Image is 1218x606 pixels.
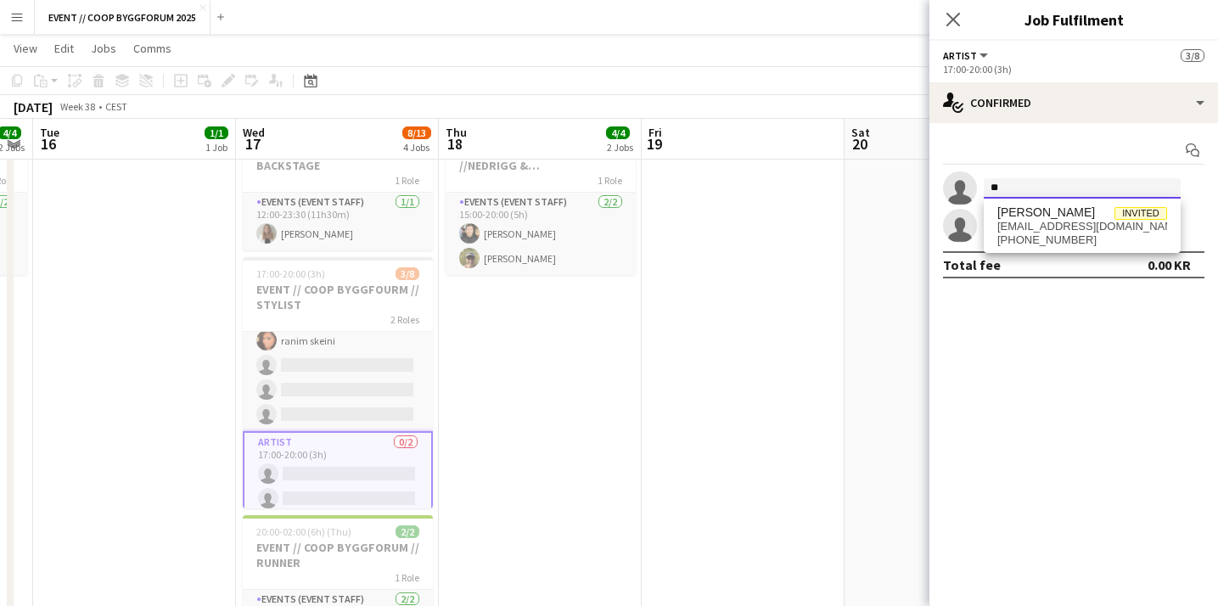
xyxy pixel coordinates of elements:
[56,100,98,113] span: Week 38
[997,220,1167,233] span: step.hanie93@yahoo.no
[84,37,123,59] a: Jobs
[446,118,636,275] app-job-card: 15:00-20:00 (5h)2/2EVENT // COOP BYGGFORUM //NEDRIGG & TILBAKELEVERING1 RoleEvents (Event Staff)2...
[240,134,265,154] span: 17
[403,141,430,154] div: 4 Jobs
[37,134,59,154] span: 16
[91,41,116,56] span: Jobs
[205,141,227,154] div: 1 Job
[243,245,433,431] app-card-role: Artist3/617:00-20:00 (3h)[PERSON_NAME] [PERSON_NAME] Skarpodde[PERSON_NAME]ranim skeini
[446,193,636,275] app-card-role: Events (Event Staff)2/215:00-20:00 (5h)[PERSON_NAME][PERSON_NAME]
[943,256,1001,273] div: Total fee
[849,134,870,154] span: 20
[105,100,127,113] div: CEST
[1148,256,1191,273] div: 0.00 KR
[54,41,74,56] span: Edit
[997,205,1095,220] span: Stephanie Johansen
[243,125,265,140] span: Wed
[243,431,433,517] app-card-role: Artist0/217:00-20:00 (3h)
[14,98,53,115] div: [DATE]
[1181,49,1204,62] span: 3/8
[943,63,1204,76] div: 17:00-20:00 (3h)
[40,125,59,140] span: Tue
[1114,207,1167,220] span: Invited
[243,193,433,250] app-card-role: Events (Event Staff)1/112:00-23:30 (11h30m)[PERSON_NAME]
[396,525,419,538] span: 2/2
[395,174,419,187] span: 1 Role
[929,8,1218,31] h3: Job Fulfilment
[243,282,433,312] h3: EVENT // COOP BYGGFOURM // STYLIST
[402,126,431,139] span: 8/13
[648,125,662,140] span: Fri
[390,313,419,326] span: 2 Roles
[997,233,1167,247] span: +4740098222
[395,571,419,584] span: 1 Role
[126,37,178,59] a: Comms
[243,540,433,570] h3: EVENT // COOP BYGGFORUM // RUNNER
[256,525,351,538] span: 20:00-02:00 (6h) (Thu)
[14,41,37,56] span: View
[446,125,467,140] span: Thu
[48,37,81,59] a: Edit
[646,134,662,154] span: 19
[243,257,433,508] app-job-card: 17:00-20:00 (3h)3/8EVENT // COOP BYGGFOURM // STYLIST2 RolesArtist3/617:00-20:00 (3h)[PERSON_NAME...
[606,126,630,139] span: 4/4
[943,49,991,62] button: Artist
[133,41,171,56] span: Comms
[943,49,977,62] span: Artist
[256,267,325,280] span: 17:00-20:00 (3h)
[7,37,44,59] a: View
[598,174,622,187] span: 1 Role
[243,118,433,250] app-job-card: 12:00-23:30 (11h30m)1/1EVENT // COOP BYGGFORUM // BACKSTAGE1 RoleEvents (Event Staff)1/112:00-23:...
[396,267,419,280] span: 3/8
[205,126,228,139] span: 1/1
[607,141,633,154] div: 2 Jobs
[35,1,210,34] button: EVENT // COOP BYGGFORUM 2025
[443,134,467,154] span: 18
[929,82,1218,123] div: Confirmed
[851,125,870,140] span: Sat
